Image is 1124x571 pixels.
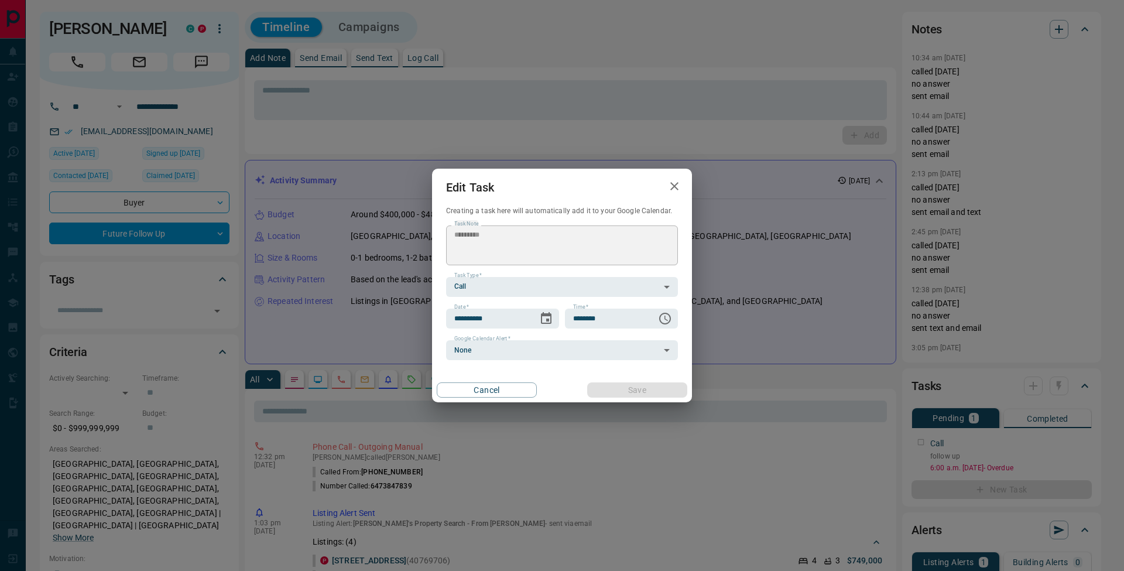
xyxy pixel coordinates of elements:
button: Cancel [437,382,537,398]
label: Google Calendar Alert [454,335,510,343]
p: Creating a task here will automatically add it to your Google Calendar. [446,206,678,216]
div: None [446,340,678,360]
label: Date [454,303,469,311]
label: Task Note [454,220,478,228]
h2: Edit Task [432,169,508,206]
label: Task Type [454,272,482,279]
button: Choose date, selected date is Sep 30, 2025 [534,307,558,330]
label: Time [573,303,588,311]
button: Choose time, selected time is 6:00 AM [653,307,677,330]
div: Call [446,277,678,297]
